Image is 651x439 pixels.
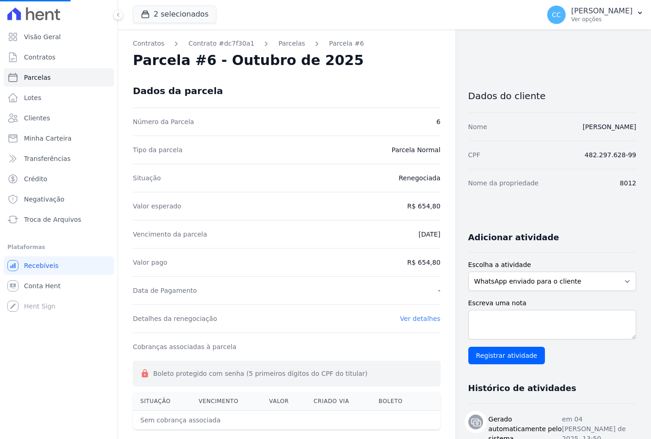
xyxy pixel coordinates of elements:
[468,150,480,160] dt: CPF
[133,230,207,239] dt: Vencimento da parcela
[399,173,440,183] dd: Renegociada
[133,6,216,23] button: 2 selecionados
[133,314,217,323] dt: Detalhes da renegociação
[468,298,636,308] label: Escreva uma nota
[540,2,651,28] button: CC [PERSON_NAME] Ver opções
[468,122,487,131] dt: Nome
[24,53,55,62] span: Contratos
[24,195,65,204] span: Negativação
[133,145,183,154] dt: Tipo da parcela
[371,392,422,411] th: Boleto
[400,315,441,322] a: Ver detalhes
[552,12,561,18] span: CC
[153,370,367,377] span: Boleto protegido com senha (5 primeiros dígitos do CPF do titular)
[407,202,440,211] dd: R$ 654,80
[133,286,197,295] dt: Data de Pagamento
[24,32,61,42] span: Visão Geral
[262,392,306,411] th: Valor
[133,52,364,69] h2: Parcela #6 - Outubro de 2025
[4,129,114,148] a: Minha Carteira
[4,109,114,127] a: Clientes
[133,39,164,48] a: Contratos
[133,39,441,48] nav: Breadcrumb
[133,342,236,351] dt: Cobranças associadas à parcela
[188,39,254,48] a: Contrato #dc7f30a1
[620,178,636,188] dd: 8012
[571,16,633,23] p: Ver opções
[191,392,262,411] th: Vencimento
[4,149,114,168] a: Transferências
[392,145,441,154] dd: Parcela Normal
[24,215,81,224] span: Troca de Arquivos
[438,286,441,295] dd: -
[24,93,42,102] span: Lotes
[4,190,114,208] a: Negativação
[468,260,636,270] label: Escolha a atividade
[407,258,440,267] dd: R$ 654,80
[133,202,181,211] dt: Valor esperado
[585,150,636,160] dd: 482.297.628-99
[133,411,371,430] th: Sem cobrança associada
[24,261,59,270] span: Recebíveis
[24,154,71,163] span: Transferências
[4,68,114,87] a: Parcelas
[329,39,364,48] a: Parcela #6
[7,242,110,253] div: Plataformas
[24,113,50,123] span: Clientes
[571,6,633,16] p: [PERSON_NAME]
[468,347,545,364] input: Registrar atividade
[4,256,114,275] a: Recebíveis
[4,28,114,46] a: Visão Geral
[4,277,114,295] a: Conta Hent
[133,392,191,411] th: Situação
[24,174,48,184] span: Crédito
[4,89,114,107] a: Lotes
[436,117,441,126] dd: 6
[133,117,194,126] dt: Número da Parcela
[468,90,636,101] h3: Dados do cliente
[133,258,167,267] dt: Valor pago
[133,173,161,183] dt: Situação
[468,178,539,188] dt: Nome da propriedade
[278,39,305,48] a: Parcelas
[24,134,72,143] span: Minha Carteira
[4,170,114,188] a: Crédito
[468,232,559,243] h3: Adicionar atividade
[4,48,114,66] a: Contratos
[133,85,223,96] div: Dados da parcela
[583,123,636,131] a: [PERSON_NAME]
[306,392,371,411] th: Criado via
[468,383,576,394] h3: Histórico de atividades
[24,73,51,82] span: Parcelas
[418,230,440,239] dd: [DATE]
[24,281,60,291] span: Conta Hent
[4,210,114,229] a: Troca de Arquivos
